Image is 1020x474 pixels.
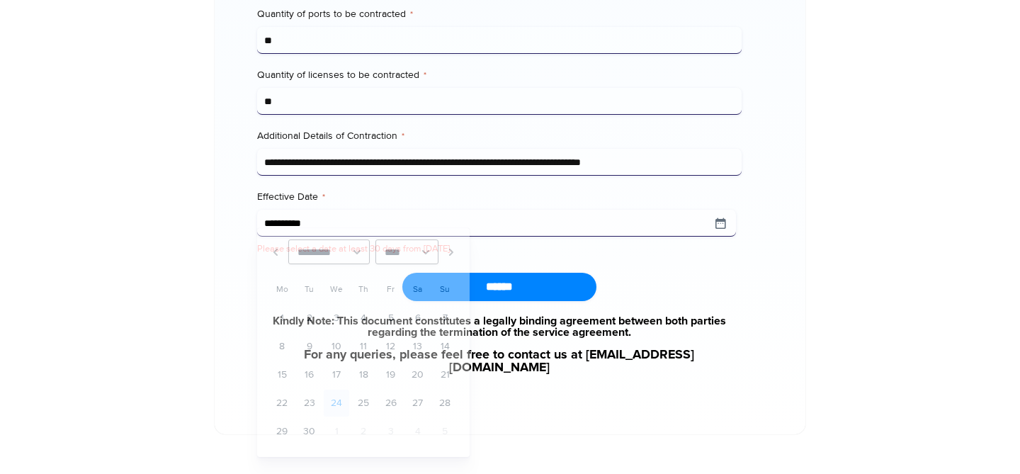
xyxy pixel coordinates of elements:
[387,284,395,295] span: Friday
[288,239,370,264] select: Select month
[432,418,458,445] span: 5
[444,239,458,264] a: Next
[351,305,376,332] a: 4
[378,305,403,332] a: 5
[432,333,458,360] a: 14
[269,305,295,332] a: 1
[405,418,431,445] span: 4
[378,361,403,388] a: 19
[324,305,349,332] a: 3
[305,284,314,295] span: Tuesday
[405,361,431,388] a: 20
[324,333,349,360] a: 10
[257,349,741,374] a: For any queries, please feel free to contact us at [EMAIL_ADDRESS][DOMAIN_NAME]
[269,333,295,360] a: 8
[351,333,376,360] a: 11
[269,361,295,388] a: 15
[257,190,741,204] label: Effective Date
[378,390,403,417] a: 26
[413,284,422,295] span: Saturday
[324,390,349,417] a: 24
[297,390,322,417] a: 23
[297,305,322,332] a: 2
[269,390,295,417] a: 22
[432,361,458,388] a: 21
[297,418,322,445] a: 30
[324,361,349,388] a: 17
[268,239,283,264] a: Prev
[432,305,458,332] a: 7
[351,361,376,388] a: 18
[297,333,322,360] a: 9
[324,418,349,445] span: 1
[269,418,295,445] a: 29
[351,418,376,445] span: 2
[257,315,741,338] a: Kindly Note: This document constitutes a legally binding agreement between both parties regarding...
[257,242,741,256] div: Please select a date at least 30 days from [DATE].
[378,418,403,445] span: 3
[440,284,450,295] span: Sunday
[375,239,439,264] select: Select year
[358,284,368,295] span: Thursday
[378,333,403,360] a: 12
[257,68,741,82] label: Quantity of licenses to be contracted
[351,390,376,417] a: 25
[257,7,741,21] label: Quantity of ports to be contracted
[297,361,322,388] a: 16
[405,333,431,360] a: 13
[257,129,741,143] label: Additional Details of Contraction
[405,390,431,417] a: 27
[405,305,431,332] a: 6
[330,284,343,295] span: Wednesday
[276,284,288,295] span: Monday
[432,390,458,417] a: 28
